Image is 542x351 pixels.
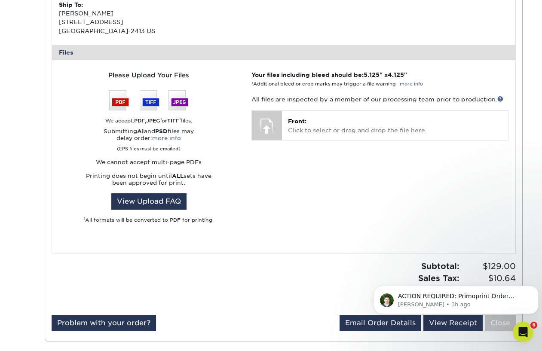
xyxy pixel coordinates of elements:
[59,128,239,152] p: Submitting and files may delay order:
[59,0,284,36] div: [PERSON_NAME] [STREET_ADDRESS] [GEOGRAPHIC_DATA]-2413 US
[59,70,239,80] div: Please Upload Your Files
[421,261,459,271] strong: Subtotal:
[59,117,239,125] div: We accept: , or files.
[462,260,516,272] span: $129.00
[152,135,181,141] a: more info
[52,315,156,331] a: Problem with your order?
[167,118,179,124] strong: TIFF
[340,315,421,331] a: Email Order Details
[134,118,145,124] strong: PDF
[530,322,537,329] span: 6
[59,1,83,8] strong: Ship To:
[59,159,239,166] p: We cannot accept multi-page PDFs
[52,45,515,60] div: Files
[251,71,407,78] strong: Your files including bleed should be: " x "
[160,117,162,121] sup: 1
[117,142,181,152] small: (EPS files must be emailed)
[370,268,542,328] iframe: Intercom notifications message
[172,173,184,179] strong: ALL
[288,118,306,125] span: Front:
[59,217,239,224] div: All formats will be converted to PDF for printing.
[28,33,158,41] p: Message from Matthew, sent 3h ago
[137,128,144,134] strong: AI
[251,95,508,104] p: All files are inspected by a member of our processing team prior to production.
[251,81,423,87] small: *Additional bleed or crop marks may trigger a file warning –
[179,117,181,121] sup: 1
[400,81,423,87] a: more info
[155,128,168,134] strong: PSD
[288,117,502,134] p: Click to select or drag and drop the file here.
[388,71,404,78] span: 4.125
[513,322,533,342] iframe: Intercom live chat
[109,90,188,110] img: We accept: PSD, TIFF, or JPEG (JPG)
[146,118,160,124] strong: JPEG
[111,193,187,210] a: View Upload FAQ
[84,217,85,221] sup: 1
[59,173,239,186] p: Printing does not begin until sets have been approved for print.
[364,71,380,78] span: 5.125
[28,25,158,220] span: ACTION REQUIRED: Primoprint Order 251013-43799-90927 Thank you for placing your order with Primop...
